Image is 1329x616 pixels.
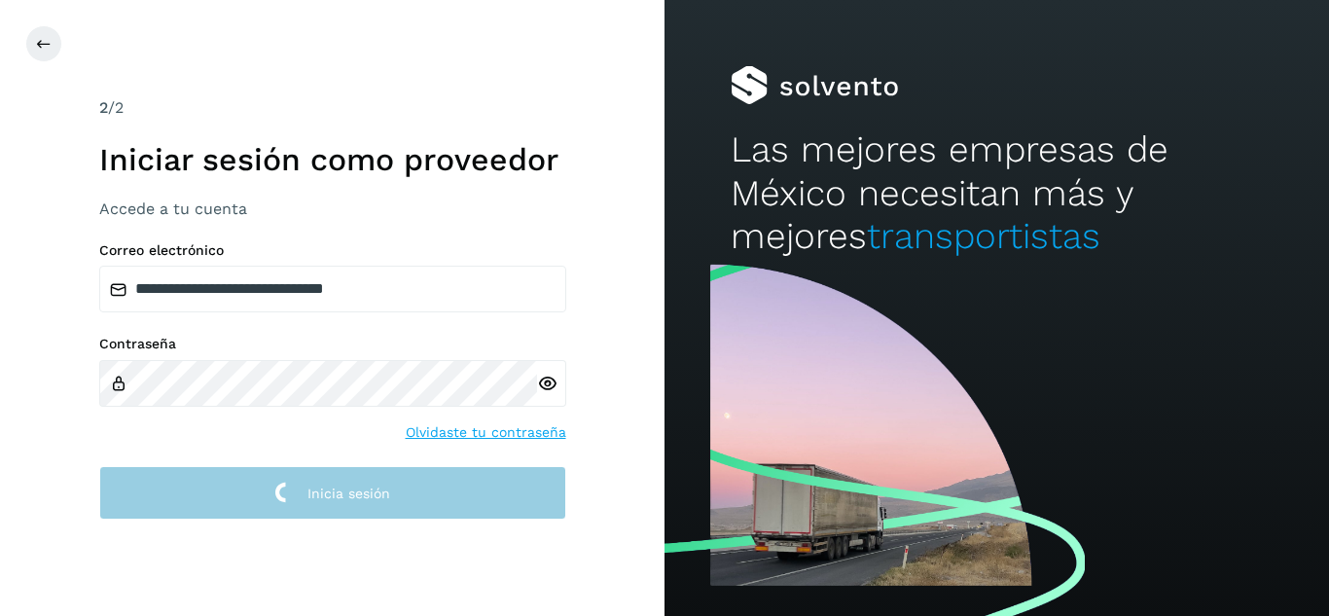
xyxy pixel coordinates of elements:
h2: Las mejores empresas de México necesitan más y mejores [731,128,1262,258]
span: Inicia sesión [307,487,390,500]
h1: Iniciar sesión como proveedor [99,141,566,178]
label: Correo electrónico [99,242,566,259]
h3: Accede a tu cuenta [99,199,566,218]
a: Olvidaste tu contraseña [406,422,566,443]
span: 2 [99,98,108,117]
button: Inicia sesión [99,466,566,520]
span: transportistas [867,215,1100,257]
label: Contraseña [99,336,566,352]
div: /2 [99,96,566,120]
